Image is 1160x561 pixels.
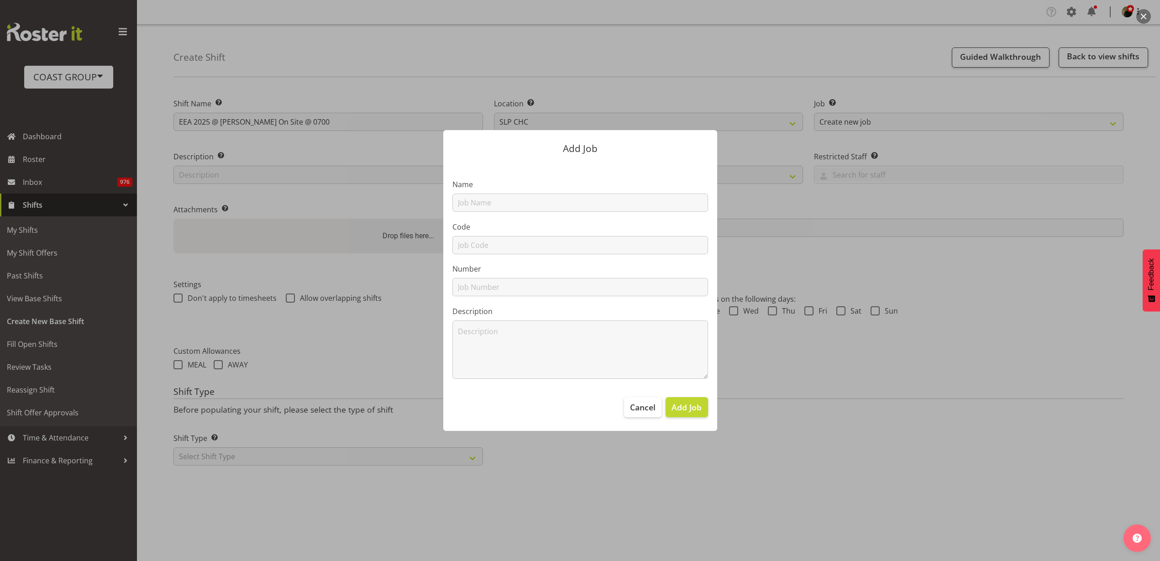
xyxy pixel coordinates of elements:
[452,194,708,212] input: Job Name
[666,397,708,417] button: Add Job
[624,397,661,417] button: Cancel
[672,401,702,413] span: Add Job
[1143,249,1160,311] button: Feedback - Show survey
[452,236,708,254] input: Job Code
[630,401,656,413] span: Cancel
[1147,258,1155,290] span: Feedback
[1133,534,1142,543] img: help-xxl-2.png
[452,221,708,232] label: Code
[452,278,708,296] input: Job Number
[452,263,708,274] label: Number
[452,306,708,317] label: Description
[452,144,708,153] p: Add Job
[452,179,708,190] label: Name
